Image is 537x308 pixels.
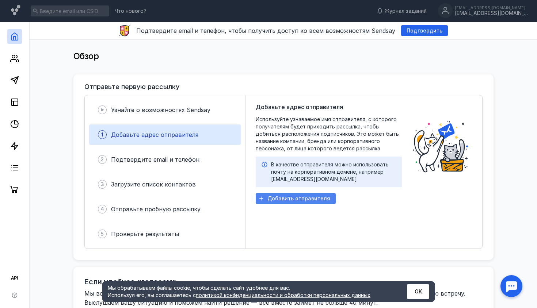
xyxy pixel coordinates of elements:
input: Введите email или CSID [31,5,109,16]
span: Подтвердите email и телефон, чтобы получить доступ ко всем возможностям Sendsay [136,27,395,34]
span: Добавьте адрес отправителя [111,131,198,138]
button: Добавить отправителя [256,193,336,204]
span: 2 [100,156,104,163]
div: Мы обрабатываем файлы cookie, чтобы сделать сайт удобнее для вас. Используя его, вы соглашаетесь c [108,284,389,299]
span: Добавьте адрес отправителя [256,103,343,111]
span: 5 [100,230,104,238]
span: Журнал заданий [385,7,427,15]
span: 3 [100,181,104,188]
div: В качестве отправителя можно использовать почту на корпоративном домене, например [EMAIL_ADDRESS]... [271,161,396,183]
a: политикой конфиденциальности и обработки персональных данных [196,292,370,298]
span: Обзор [73,51,99,61]
span: 1 [101,131,103,138]
div: [EMAIL_ADDRESS][DOMAIN_NAME] [455,5,528,10]
h2: Если удобнее «голосом» [84,277,177,286]
h3: Отправьте первую рассылку [84,83,179,91]
span: Проверьте результаты [111,230,179,238]
span: Загрузите список контактов [111,181,196,188]
span: Подтвердите email и телефон [111,156,199,163]
div: [EMAIL_ADDRESS][DOMAIN_NAME] [455,10,528,16]
span: Мы всегда готовы помочь в чате, но если вам комфортнее обсудить ваш вопрос голосом, запишитесь на... [84,290,467,306]
span: Используйте узнаваемое имя отправителя, с которого получателям будет приходить рассылка, чтобы до... [256,116,402,152]
span: Узнайте о возможностях Sendsay [111,106,210,113]
span: Что нового? [115,8,146,14]
img: poster [409,116,472,178]
button: ОК [407,284,429,299]
span: Отправьте пробную рассылку [111,205,201,213]
button: Подтвердить [401,25,448,36]
span: 4 [100,205,104,213]
span: Подтвердить [407,28,442,34]
a: Что нового? [111,8,150,14]
span: Добавить отправителя [267,196,330,202]
a: Журнал заданий [373,7,430,15]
